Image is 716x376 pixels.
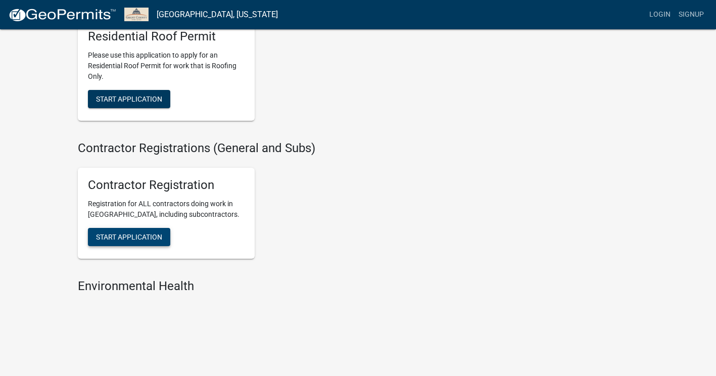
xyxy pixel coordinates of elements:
p: Registration for ALL contractors doing work in [GEOGRAPHIC_DATA], including subcontractors. [88,199,245,220]
h5: Contractor Registration [88,178,245,193]
span: Start Application [96,232,162,241]
h4: Environmental Health [78,279,447,294]
img: Grant County, Indiana [124,8,149,21]
a: Login [645,5,675,24]
span: Start Application [96,95,162,103]
h5: Residential Roof Permit [88,29,245,44]
a: Signup [675,5,708,24]
h4: Contractor Registrations (General and Subs) [78,141,447,156]
p: Please use this application to apply for an Residential Roof Permit for work that is Roofing Only. [88,50,245,82]
button: Start Application [88,228,170,246]
button: Start Application [88,90,170,108]
a: [GEOGRAPHIC_DATA], [US_STATE] [157,6,278,23]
